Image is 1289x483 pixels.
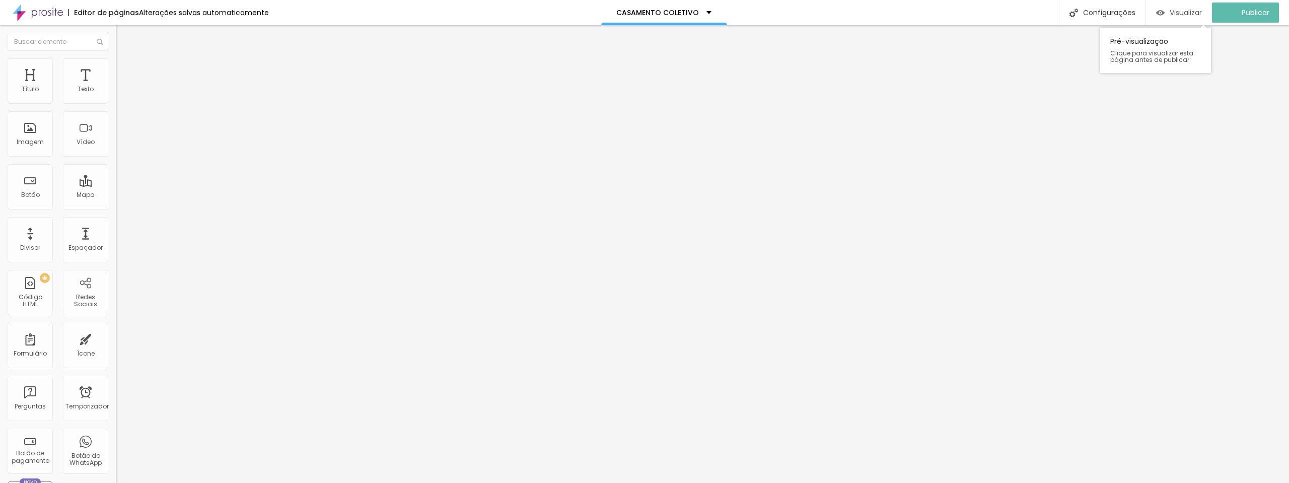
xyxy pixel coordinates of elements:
[1110,49,1193,64] font: Clique para visualizar esta página antes de publicar.
[22,85,39,93] font: Título
[74,293,97,308] font: Redes Sociais
[20,243,40,252] font: Divisor
[1083,8,1135,18] font: Configurações
[68,243,103,252] font: Espaçador
[1170,8,1202,18] font: Visualizar
[14,349,47,358] font: Formulário
[616,8,699,18] font: CASAMENTO COLETIVO
[65,402,109,410] font: Temporizador
[1110,36,1168,46] font: Pré-visualização
[8,33,108,51] input: Buscar elemento
[1069,9,1078,17] img: Ícone
[77,137,95,146] font: Vídeo
[116,25,1289,483] iframe: Editor
[1156,9,1165,17] img: view-1.svg
[17,137,44,146] font: Imagem
[15,402,46,410] font: Perguntas
[19,293,42,308] font: Código HTML
[97,39,103,45] img: Ícone
[69,451,102,467] font: Botão do WhatsApp
[1242,8,1269,18] font: Publicar
[21,190,40,199] font: Botão
[74,8,139,18] font: Editor de páginas
[77,190,95,199] font: Mapa
[139,8,269,18] font: Alterações salvas automaticamente
[12,449,49,464] font: Botão de pagamento
[1212,3,1279,23] button: Publicar
[77,349,95,358] font: Ícone
[1146,3,1212,23] button: Visualizar
[78,85,94,93] font: Texto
